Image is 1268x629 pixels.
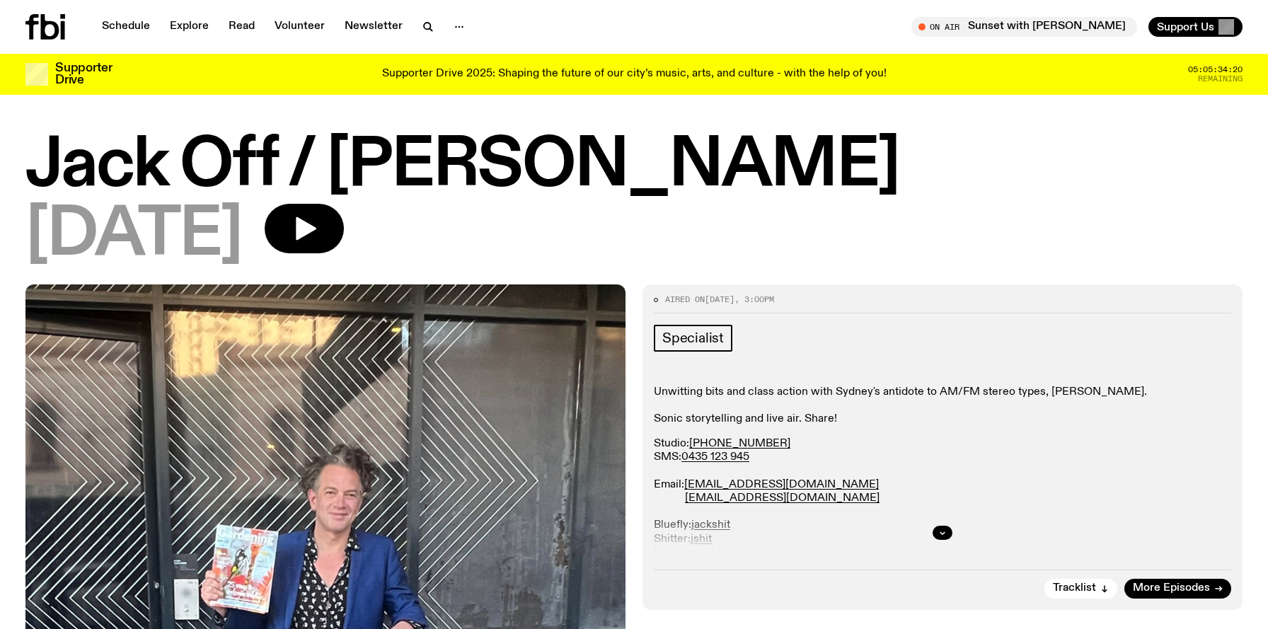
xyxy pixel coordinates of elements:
span: 05:05:34:20 [1188,66,1243,74]
span: Support Us [1157,21,1214,33]
a: More Episodes [1124,579,1231,599]
a: Explore [161,17,217,37]
a: Read [220,17,263,37]
p: Supporter Drive 2025: Shaping the future of our city’s music, arts, and culture - with the help o... [382,68,887,81]
span: , 3:00pm [734,294,774,305]
a: [EMAIL_ADDRESS][DOMAIN_NAME] [685,492,880,504]
a: Specialist [654,325,732,352]
span: Tracklist [1053,583,1096,594]
span: Remaining [1198,75,1243,83]
p: Studio: SMS: Email: Bluefly: Shitter: Instagran: Fakebook: Home: [654,437,1231,600]
button: On AirSunset with [PERSON_NAME] [911,17,1137,37]
span: More Episodes [1133,583,1210,594]
a: [EMAIL_ADDRESS][DOMAIN_NAME] [684,479,879,490]
a: 0435 123 945 [681,451,749,463]
a: Newsletter [336,17,411,37]
span: Specialist [662,330,724,346]
p: Unwitting bits and class action with Sydney's antidote to AM/FM stereo types, [PERSON_NAME]. Soni... [654,386,1231,427]
span: [DATE] [25,204,242,267]
span: Aired on [665,294,705,305]
a: Schedule [93,17,158,37]
h3: Supporter Drive [55,62,112,86]
a: [PHONE_NUMBER] [689,438,790,449]
a: Volunteer [266,17,333,37]
button: Tracklist [1044,579,1117,599]
h1: Jack Off / [PERSON_NAME] [25,134,1243,198]
span: [DATE] [705,294,734,305]
button: Support Us [1148,17,1243,37]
